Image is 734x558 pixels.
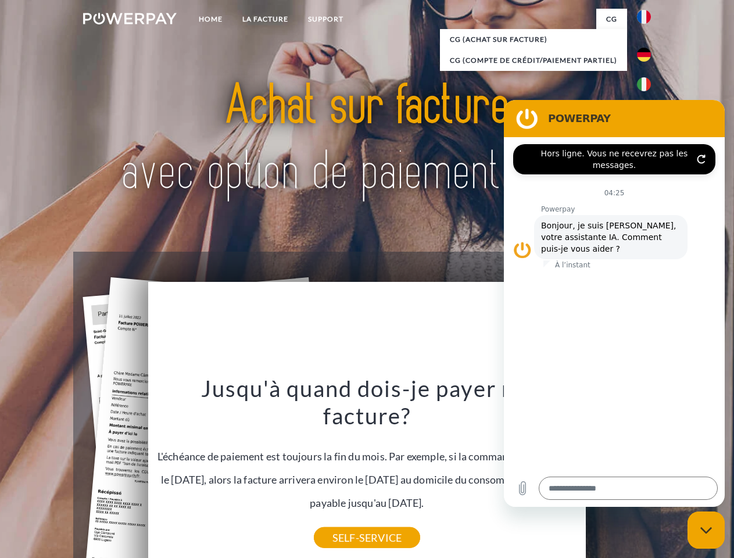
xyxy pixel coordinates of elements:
[111,56,623,223] img: title-powerpay_fr.svg
[155,374,579,538] div: L'échéance de paiement est toujours la fin du mois. Par exemple, si la commande a été passée le [...
[314,527,420,548] a: SELF-SERVICE
[155,374,579,430] h3: Jusqu'à quand dois-je payer ma facture?
[440,29,627,50] a: CG (achat sur facture)
[596,9,627,30] a: CG
[83,13,177,24] img: logo-powerpay-white.svg
[298,9,353,30] a: Support
[637,77,651,91] img: it
[504,100,725,507] iframe: Fenêtre de messagerie
[637,10,651,24] img: fr
[232,9,298,30] a: LA FACTURE
[688,512,725,549] iframe: Bouton de lancement de la fenêtre de messagerie, conversation en cours
[440,50,627,71] a: CG (Compte de crédit/paiement partiel)
[637,48,651,62] img: de
[189,9,232,30] a: Home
